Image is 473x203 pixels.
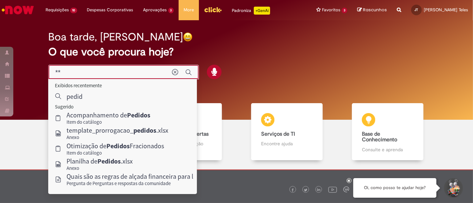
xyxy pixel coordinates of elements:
span: Rascunhos [363,7,387,13]
span: Despesas Corporativas [87,7,133,13]
h2: O que você procura hoje? [48,46,425,58]
img: click_logo_yellow_360x200.png [204,5,222,15]
img: logo_footer_linkedin.png [317,188,320,192]
a: Tirar dúvidas Tirar dúvidas com Lupi Assist e Gen Ai [35,103,136,161]
a: Base de Conhecimento Consulte e aprenda [337,103,438,161]
span: More [184,7,194,13]
h2: Boa tarde, [PERSON_NAME] [48,31,183,43]
img: ServiceNow [1,3,35,17]
a: Rascunhos [357,7,387,13]
span: [PERSON_NAME] Teles [424,7,468,13]
div: Oi, como posso te ajudar hoje? [353,178,436,198]
img: logo_footer_workplace.png [343,186,349,192]
img: logo_footer_youtube.png [328,185,337,194]
span: 3 [342,8,347,13]
span: 3 [168,8,174,13]
span: Aprovações [143,7,167,13]
p: Encontre ajuda [261,140,312,147]
span: 10 [70,8,77,13]
p: +GenAi [254,7,270,15]
span: Favoritos [322,7,340,13]
button: Iniciar Conversa de Suporte [443,178,463,198]
span: Requisições [46,7,69,13]
div: Padroniza [232,7,270,15]
p: Consulte e aprenda [362,146,413,153]
a: Serviços de TI Encontre ajuda [236,103,337,161]
img: happy-face.png [183,32,193,42]
b: Serviços de TI [261,131,295,137]
img: logo_footer_twitter.png [304,188,307,192]
img: logo_footer_facebook.png [291,188,294,192]
b: Base de Conhecimento [362,131,397,143]
span: JT [415,8,418,12]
